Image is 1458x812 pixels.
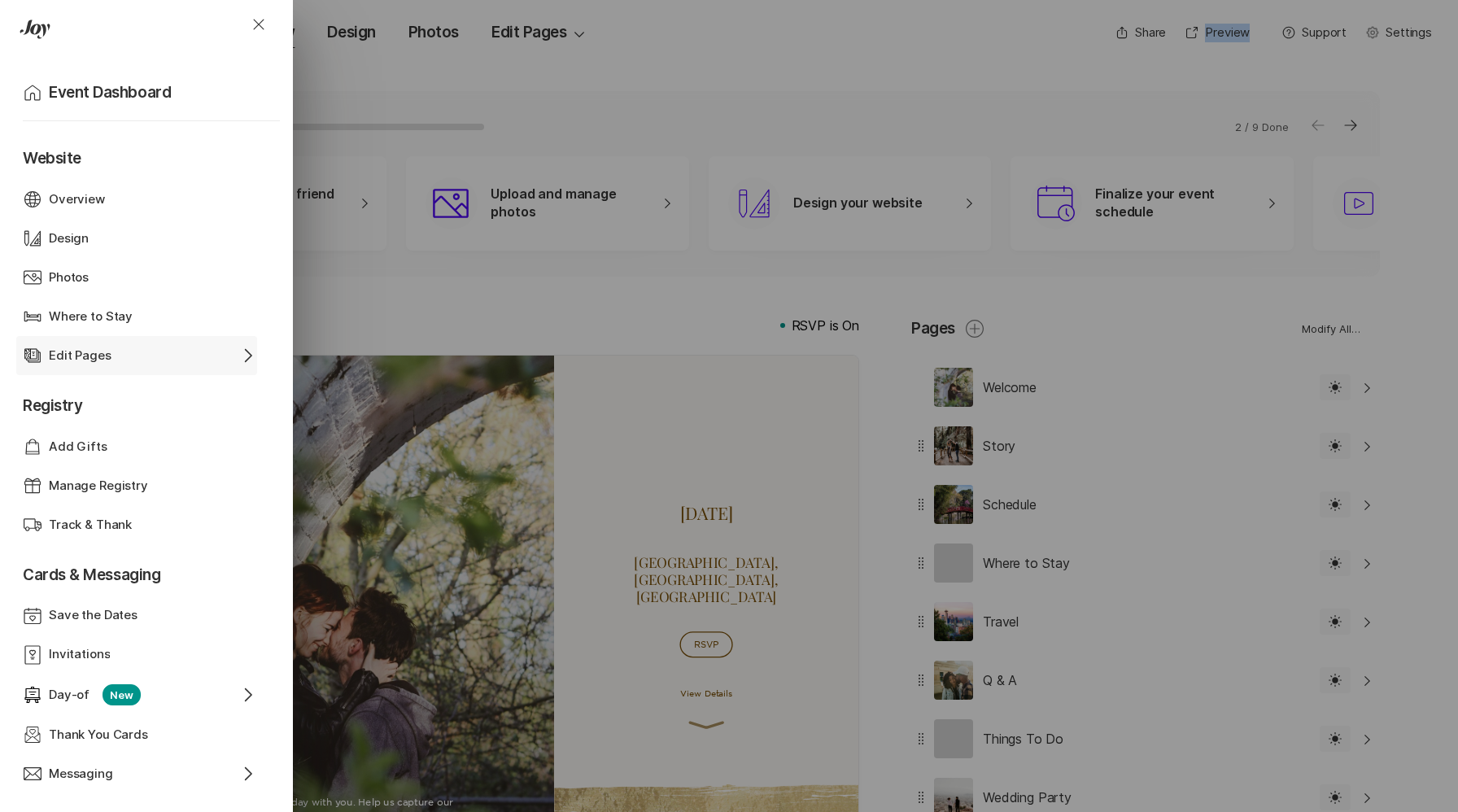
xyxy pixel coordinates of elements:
p: [DATE] [784,220,1103,252]
p: Photos [49,268,89,287]
a: Save the Dates [23,596,264,635]
p: Overview [49,190,105,209]
p: New [103,684,141,705]
a: Where to Stay [23,297,264,336]
p: Website [23,128,264,180]
p: Edit Pages [49,347,111,365]
a: Event Dashboard [23,72,280,114]
button: Close [229,5,288,44]
button: RSVP [903,415,983,454]
p: Day-of [49,686,89,705]
a: Photos [23,258,264,297]
p: bili & Aby [72,591,273,648]
a: Manage Registry [23,466,264,505]
p: Where to Stay [49,308,133,326]
p: Save the Dates [49,606,138,625]
p: Manage Registry [49,477,148,495]
a: Thank You Cards [23,715,264,754]
a: Track & Thank [23,505,264,544]
button: Menu [16,16,50,50]
p: Messaging [49,765,113,784]
p: Registry [23,375,264,427]
p: [GEOGRAPHIC_DATA], [GEOGRAPHIC_DATA], [GEOGRAPHIC_DATA] [784,298,1103,376]
p: Event Dashboard [49,81,171,104]
p: Design [49,229,89,248]
a: Invitations [23,635,264,674]
a: Add Gifts [23,427,264,466]
a: Design [23,219,264,258]
p: Cards & Messaging [23,544,264,596]
p: We can't wait to share our special day with you. Help us capture our wedding with [PERSON_NAME]. [72,661,572,702]
p: Track & Thank [49,516,132,535]
p: Add Gifts [49,438,107,456]
p: View Details [904,493,982,522]
a: Overview [23,180,264,219]
p: Invitations [49,645,110,664]
a: View Details [904,493,982,561]
p: Thank You Cards [49,726,148,744]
